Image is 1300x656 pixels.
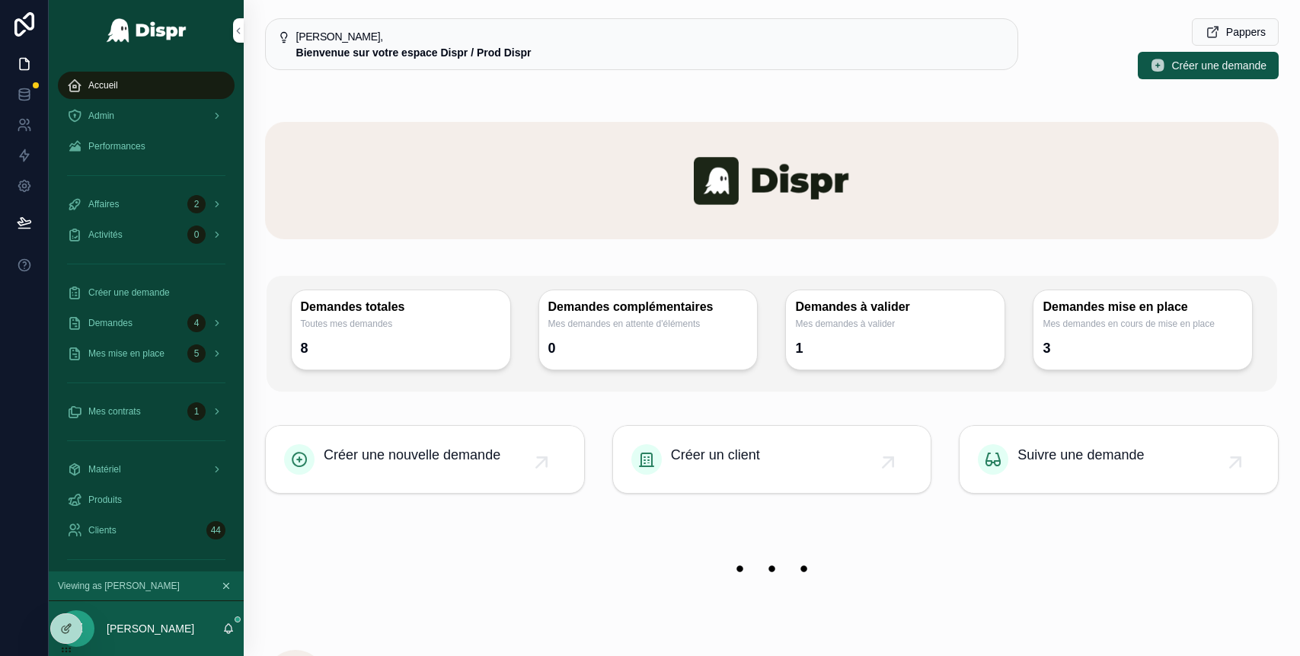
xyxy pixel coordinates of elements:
[88,317,133,329] span: Demandes
[1226,24,1266,40] span: Pappers
[1171,58,1266,73] span: Créer une demande
[88,524,117,536] span: Clients
[58,221,235,248] a: Activités0
[187,195,206,213] div: 2
[187,344,206,363] div: 5
[296,45,1006,60] div: **Bienvenue sur votre espace Dispr / Prod Dispr**
[960,426,1278,493] a: Suivre une demande
[58,456,235,483] a: Matériel
[58,486,235,514] a: Produits
[58,190,235,218] a: Affaires2
[671,444,760,466] span: Créer un client
[88,140,145,152] span: Performances
[1192,18,1279,46] button: Pappers
[88,198,119,210] span: Affaires
[1043,336,1050,360] div: 3
[88,347,164,360] span: Mes mise en place
[324,444,500,466] span: Créer une nouvelle demande
[301,336,308,360] div: 8
[49,61,244,571] div: scrollable content
[265,122,1279,239] img: banner-dispr.png
[206,521,225,539] div: 44
[795,318,995,330] span: Mes demandes à valider
[106,18,187,43] img: App logo
[88,405,141,418] span: Mes contrats
[1248,604,1285,641] iframe: Intercom live chat
[266,426,584,493] a: Créer une nouvelle demande
[88,110,114,122] span: Admin
[88,463,121,475] span: Matériel
[187,226,206,244] div: 0
[58,279,235,306] a: Créer une demande
[795,299,995,315] h3: Demandes à valider
[548,336,556,360] div: 0
[301,318,501,330] span: Toutes mes demandes
[548,299,749,315] h3: Demandes complémentaires
[613,426,931,493] a: Créer un client
[296,46,532,59] strong: Bienvenue sur votre espace Dispr / Prod Dispr
[187,402,206,421] div: 1
[58,340,235,367] a: Mes mise en place5
[1138,52,1279,79] button: Créer une demande
[88,229,123,241] span: Activités
[58,398,235,425] a: Mes contrats1
[58,580,180,592] span: Viewing as [PERSON_NAME]
[58,133,235,160] a: Performances
[88,79,118,91] span: Accueil
[58,517,235,544] a: Clients44
[187,314,206,332] div: 4
[1017,444,1144,466] span: Suivre une demande
[265,536,1279,602] img: 22208-banner-empty.png
[88,494,122,506] span: Produits
[1043,299,1243,315] h3: Demandes mise en place
[548,318,749,330] span: Mes demandes en attente d'éléments
[1043,318,1243,330] span: Mes demandes en cours de mise en place
[58,72,235,99] a: Accueil
[301,299,501,315] h3: Demandes totales
[88,286,170,299] span: Créer une demande
[795,336,803,360] div: 1
[296,31,1006,42] h5: Bonjour Jeremy,
[69,619,83,638] span: JZ
[58,309,235,337] a: Demandes4
[58,102,235,130] a: Admin
[107,621,194,636] p: [PERSON_NAME]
